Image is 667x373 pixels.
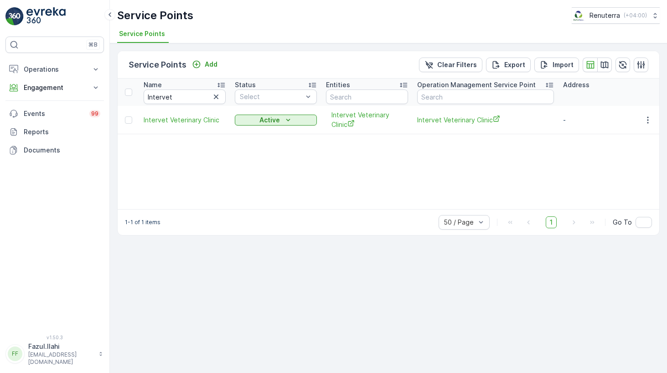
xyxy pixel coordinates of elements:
button: Active [235,115,317,126]
p: Engagement [24,83,86,92]
p: Service Points [117,8,193,23]
p: Documents [24,146,100,155]
span: v 1.50.3 [5,335,104,340]
img: Screenshot_2024-07-26_at_13.33.01.png [572,11,586,21]
p: Operation Management Service Point [417,80,536,89]
p: Reports [24,127,100,137]
p: Export [504,60,525,69]
p: Service Points [129,58,186,71]
span: Service Points [119,29,165,38]
button: Renuterra(+04:00) [572,7,660,24]
button: Add [188,59,221,70]
p: Entities [326,80,350,89]
span: Go To [613,218,632,227]
div: Toggle Row Selected [125,116,132,124]
input: Search [326,89,408,104]
a: Reports [5,123,104,141]
p: Add [205,60,217,69]
button: Clear Filters [419,58,482,72]
button: FFFazul.Ilahi[EMAIL_ADDRESS][DOMAIN_NAME] [5,342,104,366]
p: 1-1 of 1 items [125,219,160,226]
td: - [558,106,650,134]
p: ( +04:00 ) [624,12,647,19]
span: 1 [546,216,557,228]
p: Import [553,60,574,69]
a: Documents [5,141,104,159]
p: Address [563,80,589,89]
button: Import [534,58,579,72]
p: Renuterra [589,11,620,20]
p: Active [259,116,280,125]
p: Fazul.Ilahi [28,342,94,351]
img: logo [5,7,24,26]
input: Search [417,89,554,104]
p: Clear Filters [437,60,477,69]
a: Intervet Veterinary Clinic [331,110,403,129]
p: ⌘B [88,41,98,48]
button: Export [486,58,531,72]
p: Name [144,80,162,89]
a: Intervet Veterinary Clinic [417,115,554,125]
p: 99 [91,110,98,117]
p: Status [235,80,256,89]
p: Select [240,92,303,101]
p: Operations [24,65,86,74]
p: [EMAIL_ADDRESS][DOMAIN_NAME] [28,351,94,366]
a: Events99 [5,105,104,123]
img: logo_light-DOdMpM7g.png [26,7,66,26]
div: FF [8,347,22,361]
a: Intervet Veterinary Clinic [144,116,226,125]
input: Search [144,89,226,104]
button: Operations [5,60,104,79]
button: Engagement [5,79,104,97]
p: Events [24,109,84,118]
